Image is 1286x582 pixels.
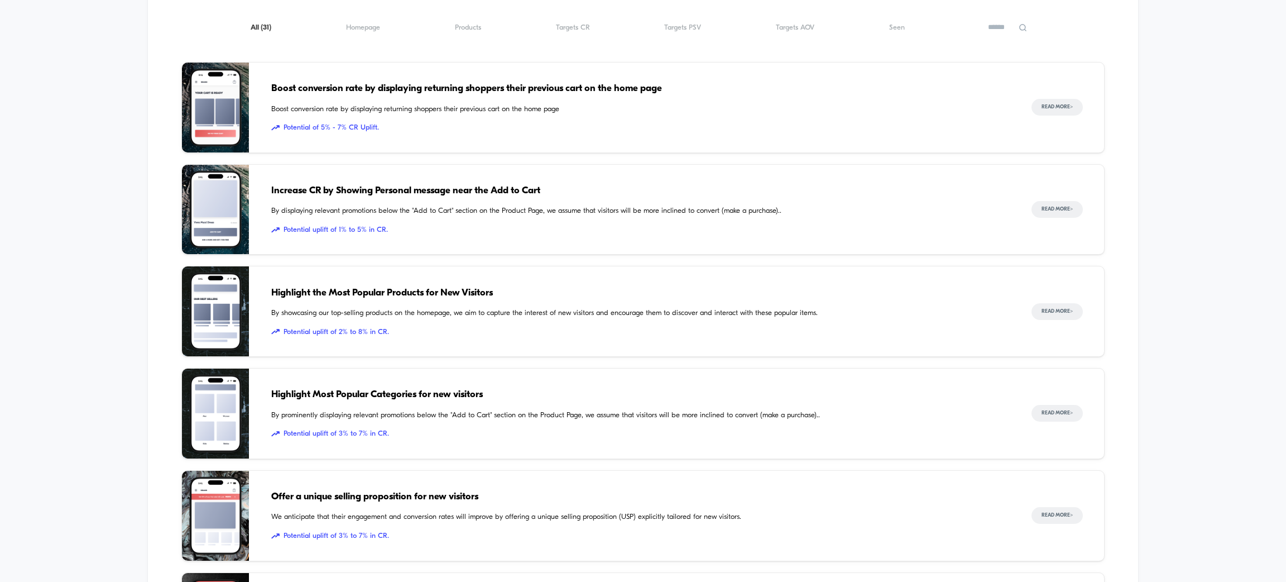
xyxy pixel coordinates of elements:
span: Boost conversion rate by displaying returning shoppers their previous cart on the home page [271,82,1009,96]
span: Boost conversion rate by displaying returning shoppers their previous cart on the home page [271,104,1009,115]
span: Seen [889,23,905,32]
span: Highlight the Most Popular Products for New Visitors [271,286,1009,300]
span: Potential uplift of 3% to 7% in CR. [271,531,1009,542]
span: Highlight Most Popular Categories for new visitors [271,388,1009,402]
span: Potential uplift of 2% to 8% in CR. [271,327,1009,338]
span: Potential uplift of 1% to 5% in CR. [271,225,1009,236]
img: Boost conversion rate by displaying returning shoppers their previous cart on the home page [182,63,249,152]
span: By showcasing our top-selling products on the homepage, we aim to capture the interest of new vis... [271,308,1009,319]
button: Read More> [1031,405,1083,422]
button: Read More> [1031,99,1083,116]
span: Potential uplift of 3% to 7% in CR. [271,428,1009,440]
img: We anticipate that their engagement and conversion rates will improve by offering a unique sellin... [182,471,249,561]
span: All [251,23,271,32]
span: Offer a unique selling proposition for new visitors [271,490,1009,504]
span: Targets CR [556,23,590,32]
button: Read More> [1031,303,1083,320]
span: Products [455,23,481,32]
span: Targets PSV [664,23,701,32]
span: By displaying relevant promotions below the "Add to Cart" section on the Product Page, we assume ... [271,206,1009,217]
span: We anticipate that their engagement and conversion rates will improve by offering a unique sellin... [271,512,1009,523]
span: Potential of 5% - 7% CR Uplift. [271,122,1009,133]
img: By displaying relevant promotions below the "Add to Cart" section on the Product Page, we assume ... [182,165,249,255]
img: By prominently displaying relevant promotions below the "Add to Cart" section on the Product Page... [182,369,249,459]
span: By prominently displaying relevant promotions below the "Add to Cart" section on the Product Page... [271,410,1009,421]
button: Read More> [1031,507,1083,524]
span: Increase CR by Showing Personal message near the Add to Cart [271,184,1009,198]
img: By showcasing our top-selling products on the homepage, we aim to capture the interest of new vis... [182,266,249,356]
button: Read More> [1031,201,1083,218]
span: Homepage [346,23,380,32]
span: Targets AOV [776,23,814,32]
span: ( 31 ) [261,24,271,31]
